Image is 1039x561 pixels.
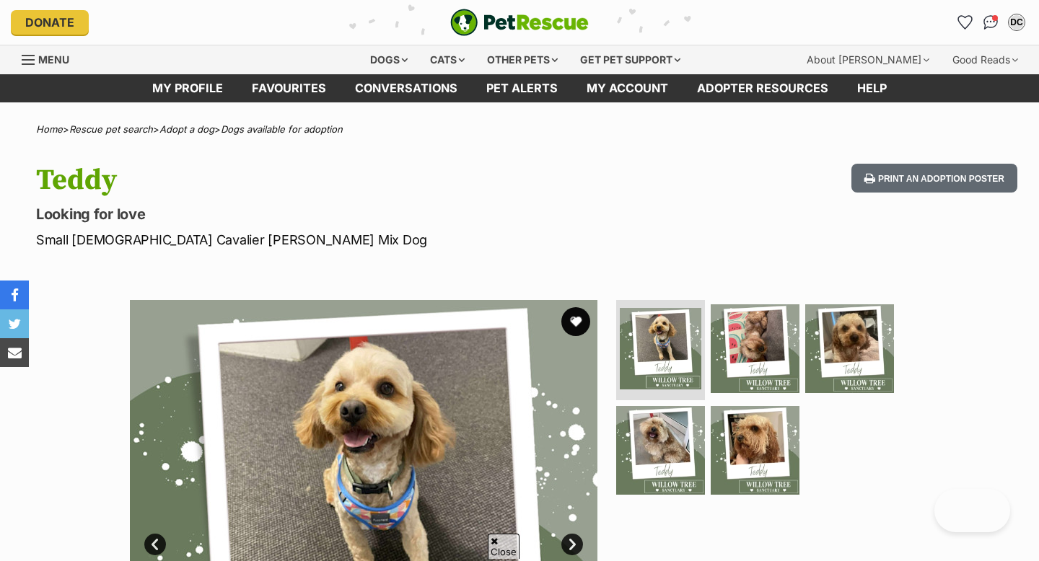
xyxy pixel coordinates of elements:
[221,123,343,135] a: Dogs available for adoption
[711,406,799,495] img: Photo of Teddy
[570,45,691,74] div: Get pet support
[934,489,1010,532] iframe: Help Scout Beacon - Open
[159,123,214,135] a: Adopt a dog
[797,45,939,74] div: About [PERSON_NAME]
[616,406,705,495] img: Photo of Teddy
[477,45,568,74] div: Other pets
[420,45,475,74] div: Cats
[1009,15,1024,30] div: DC
[22,45,79,71] a: Menu
[360,45,418,74] div: Dogs
[942,45,1028,74] div: Good Reads
[572,74,683,102] a: My account
[843,74,901,102] a: Help
[11,10,89,35] a: Donate
[69,123,153,135] a: Rescue pet search
[450,9,589,36] img: logo-e224e6f780fb5917bec1dbf3a21bbac754714ae5b6737aabdf751b685950b380.svg
[561,307,590,336] button: favourite
[953,11,1028,34] ul: Account quick links
[237,74,341,102] a: Favourites
[979,11,1002,34] a: Conversations
[851,164,1017,193] button: Print an adoption poster
[683,74,843,102] a: Adopter resources
[953,11,976,34] a: Favourites
[805,304,894,393] img: Photo of Teddy
[36,164,634,197] h1: Teddy
[38,53,69,66] span: Menu
[488,534,519,559] span: Close
[36,204,634,224] p: Looking for love
[711,304,799,393] img: Photo of Teddy
[561,534,583,555] a: Next
[36,123,63,135] a: Home
[1005,11,1028,34] button: My account
[144,534,166,555] a: Prev
[983,15,999,30] img: chat-41dd97257d64d25036548639549fe6c8038ab92f7586957e7f3b1b290dea8141.svg
[450,9,589,36] a: PetRescue
[620,308,701,389] img: Photo of Teddy
[138,74,237,102] a: My profile
[472,74,572,102] a: Pet alerts
[36,230,634,249] p: Small [DEMOGRAPHIC_DATA] Cavalier [PERSON_NAME] Mix Dog
[341,74,472,102] a: conversations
